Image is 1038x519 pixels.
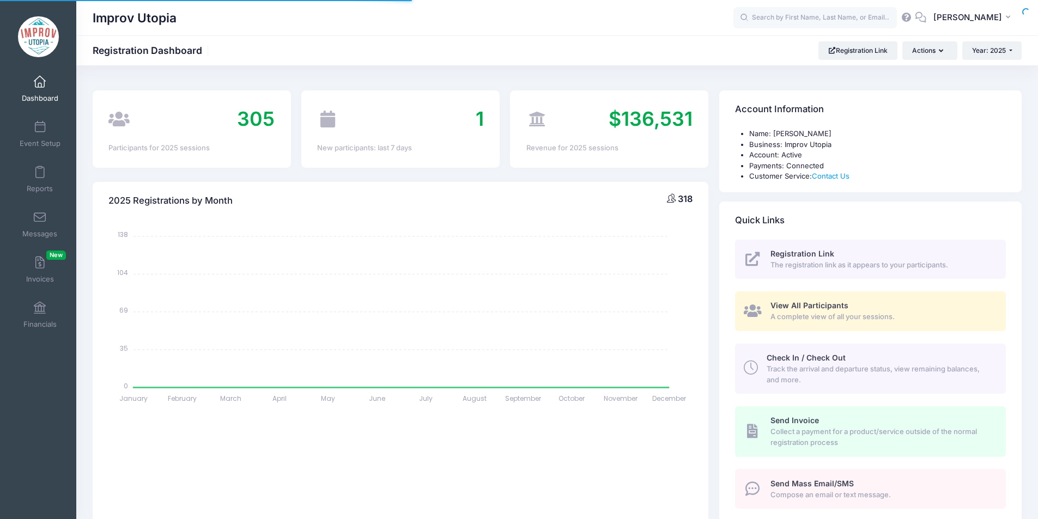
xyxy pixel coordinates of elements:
button: Actions [902,41,957,60]
tspan: August [463,394,487,403]
tspan: July [419,394,433,403]
span: [PERSON_NAME] [933,11,1002,23]
span: Track the arrival and departure status, view remaining balances, and more. [767,364,993,385]
span: The registration link as it appears to your participants. [770,260,993,271]
tspan: December [652,394,687,403]
tspan: September [505,394,542,403]
button: [PERSON_NAME] [926,5,1022,30]
a: InvoicesNew [14,251,66,289]
tspan: 0 [124,381,128,390]
tspan: 104 [117,267,128,277]
h1: Improv Utopia [93,5,177,30]
img: Improv Utopia [18,16,59,57]
a: View All Participants A complete view of all your sessions. [735,291,1006,331]
a: Messages [14,205,66,243]
div: Revenue for 2025 sessions [526,143,693,154]
li: Name: [PERSON_NAME] [749,129,1006,139]
div: New participants: last 7 days [317,143,483,154]
tspan: 35 [120,343,128,352]
input: Search by First Name, Last Name, or Email... [733,7,897,29]
a: Dashboard [14,70,66,108]
li: Payments: Connected [749,161,1006,172]
span: Reports [27,184,53,193]
span: Dashboard [22,94,58,103]
tspan: November [604,394,638,403]
h1: Registration Dashboard [93,45,211,56]
a: Registration Link [818,41,897,60]
li: Account: Active [749,150,1006,161]
div: Participants for 2025 sessions [108,143,275,154]
span: Event Setup [20,139,60,148]
span: Year: 2025 [972,46,1006,54]
a: Reports [14,160,66,198]
span: Financials [23,320,57,329]
li: Customer Service: [749,171,1006,182]
span: View All Participants [770,301,848,310]
button: Year: 2025 [962,41,1022,60]
span: Check In / Check Out [767,353,846,362]
tspan: June [369,394,385,403]
span: 305 [237,107,275,131]
a: Contact Us [812,172,849,180]
li: Business: Improv Utopia [749,139,1006,150]
a: Event Setup [14,115,66,153]
span: Invoices [26,274,54,284]
h4: Quick Links [735,205,785,236]
span: Collect a payment for a product/service outside of the normal registration process [770,426,993,448]
span: New [46,251,66,260]
h4: 2025 Registrations by Month [108,185,233,216]
span: $136,531 [609,107,693,131]
span: Compose an email or text message. [770,490,993,500]
span: Send Invoice [770,416,819,425]
tspan: January [119,394,148,403]
tspan: 69 [119,306,128,315]
tspan: April [272,394,287,403]
tspan: February [168,394,197,403]
span: 318 [678,193,693,204]
a: Registration Link The registration link as it appears to your participants. [735,240,1006,279]
span: A complete view of all your sessions. [770,312,993,322]
span: Send Mass Email/SMS [770,479,854,488]
a: Send Mass Email/SMS Compose an email or text message. [735,469,1006,509]
tspan: May [321,394,336,403]
a: Send Invoice Collect a payment for a product/service outside of the normal registration process [735,406,1006,456]
span: 1 [476,107,484,131]
a: Financials [14,296,66,334]
tspan: March [220,394,241,403]
span: Registration Link [770,249,834,258]
tspan: October [559,394,586,403]
tspan: 138 [118,230,128,239]
h4: Account Information [735,94,824,125]
span: Messages [22,229,57,239]
a: Check In / Check Out Track the arrival and departure status, view remaining balances, and more. [735,344,1006,394]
